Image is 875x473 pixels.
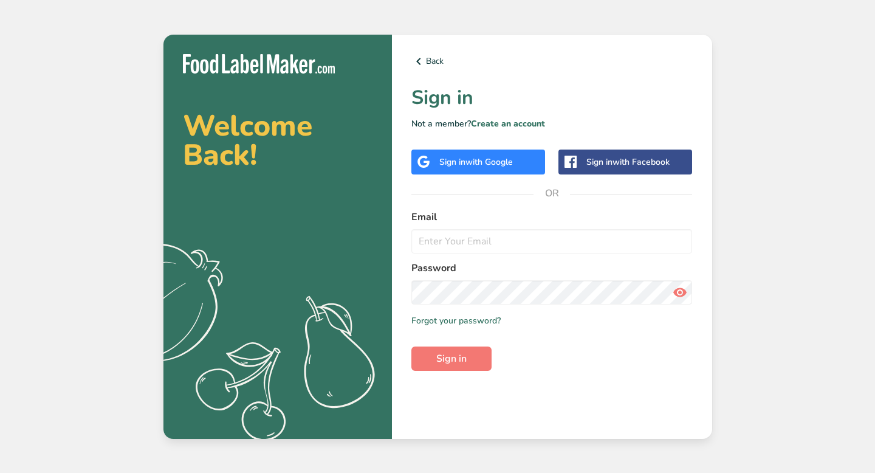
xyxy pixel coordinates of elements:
a: Back [411,54,693,69]
label: Email [411,210,693,224]
span: Sign in [436,351,467,366]
div: Sign in [586,156,670,168]
a: Forgot your password? [411,314,501,327]
input: Enter Your Email [411,229,693,254]
span: with Facebook [612,156,670,168]
button: Sign in [411,347,492,371]
p: Not a member? [411,117,693,130]
h1: Sign in [411,83,693,112]
h2: Welcome Back! [183,111,372,170]
span: OR [534,175,570,212]
a: Create an account [471,118,545,129]
div: Sign in [439,156,513,168]
img: Food Label Maker [183,54,335,74]
label: Password [411,261,693,275]
span: with Google [465,156,513,168]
